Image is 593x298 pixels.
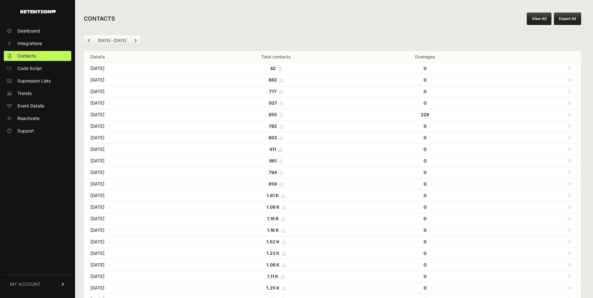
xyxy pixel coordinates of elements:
span: Dashboard [18,28,40,34]
td: [DATE] [84,213,192,225]
td: [DATE] [84,155,192,167]
th: Overages [360,51,490,63]
strong: 0 [424,147,426,152]
a: 859 [269,181,283,186]
td: [DATE] [84,74,192,86]
a: 1.11 K [267,274,284,279]
strong: 803 [269,135,277,140]
a: Contacts [4,51,71,61]
a: 1.52 K [266,239,286,244]
button: Export All [554,12,581,25]
a: 1.23 K [266,251,286,256]
td: [DATE] [84,271,192,282]
strong: 1.61 K [267,193,279,198]
span: Support [18,128,34,134]
a: Trends [4,88,71,98]
strong: 1.16 K [267,216,279,221]
span: Reactivate [18,115,39,122]
strong: 859 [269,181,277,186]
strong: 0 [424,285,426,291]
td: [DATE] [84,201,192,213]
strong: 1.08 K [266,262,279,267]
a: 955 [269,112,283,117]
strong: 1.09 K [266,204,279,210]
span: MY ACCOUNT [10,281,41,287]
td: [DATE] [84,190,192,201]
td: [DATE] [84,132,192,144]
a: Integrations [4,38,71,48]
strong: 228 [421,112,429,117]
a: MY ACCOUNT [4,275,71,294]
li: [DATE] - [DATE] [94,38,130,43]
a: Code Script [4,63,71,73]
th: Total contacts [192,51,360,63]
strong: 1.11 K [267,274,278,279]
a: Event Details [4,101,71,111]
img: Retention.com [20,10,56,13]
strong: 0 [424,274,426,279]
strong: 0 [424,66,426,71]
td: [DATE] [84,178,192,190]
a: View All [527,12,551,25]
a: Previous [84,36,94,46]
strong: 777 [269,89,277,94]
strong: 0 [424,227,426,233]
a: 937 [269,100,283,106]
a: 1.16 K [267,216,285,221]
a: Support [4,126,71,136]
strong: 1.52 K [266,239,279,244]
strong: 0 [424,135,426,140]
a: 862 [269,77,283,82]
strong: 0 [424,262,426,267]
td: [DATE] [84,121,192,132]
strong: 1.23 K [266,251,279,256]
a: 961 [269,158,283,163]
span: Supression Lists [18,78,51,84]
td: [DATE] [84,225,192,236]
strong: 0 [424,89,426,94]
strong: 42 [270,66,276,71]
td: [DATE] [84,167,192,178]
strong: 0 [424,251,426,256]
strong: 911 [269,147,276,152]
a: 1.16 K [267,227,285,233]
span: Integrations [18,40,42,47]
td: [DATE] [84,97,192,109]
td: [DATE] [84,144,192,155]
a: 794 [269,170,283,175]
a: Dashboard [4,26,71,36]
a: 1.08 K [266,262,286,267]
strong: 0 [424,158,426,163]
strong: 0 [424,239,426,244]
span: Contacts [18,53,36,59]
strong: 782 [269,123,277,129]
td: [DATE] [84,248,192,259]
strong: 0 [424,181,426,186]
strong: 0 [424,77,426,82]
strong: 0 [424,216,426,221]
a: 782 [269,123,283,129]
a: 1.09 K [266,204,286,210]
strong: 0 [424,100,426,106]
span: Event Details [18,103,44,109]
a: 911 [269,147,282,152]
strong: 0 [424,193,426,198]
strong: 862 [269,77,277,82]
strong: 937 [269,100,277,106]
td: [DATE] [84,86,192,97]
a: 803 [269,135,283,140]
span: Trends [18,90,32,97]
th: Details [84,51,192,63]
a: Reactivate [4,113,71,123]
a: 42 [270,66,282,71]
h2: CONTACTS [84,14,115,23]
strong: 0 [424,123,426,129]
td: [DATE] [84,109,192,121]
td: [DATE] [84,236,192,248]
strong: 1.16 K [267,227,279,233]
a: Supression Lists [4,76,71,86]
strong: 1.25 K [266,285,279,291]
strong: 0 [424,170,426,175]
td: [DATE] [84,282,192,294]
td: [DATE] [84,259,192,271]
